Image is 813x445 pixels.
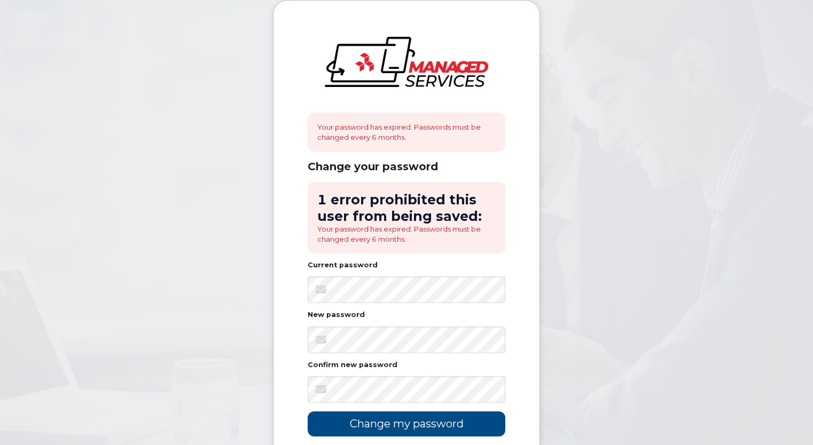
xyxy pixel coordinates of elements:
[308,262,378,269] label: Current password
[308,312,365,319] label: New password
[317,192,496,224] h2: 1 error prohibited this user from being saved:
[308,113,505,152] div: Your password has expired. Passwords must be changed every 6 months.
[308,362,397,369] label: Confirm new password
[308,411,505,436] input: Change my password
[308,160,505,173] div: Change your password
[317,224,496,244] li: Your password has expired. Passwords must be changed every 6 months.
[325,37,488,87] img: logo-large.png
